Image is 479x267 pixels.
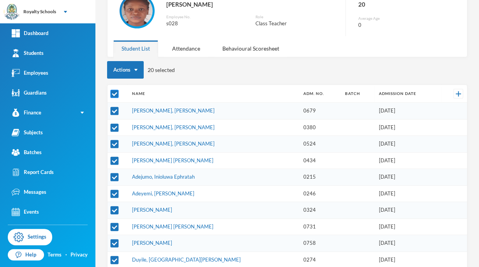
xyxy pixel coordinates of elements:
[8,249,44,261] a: Help
[299,119,341,136] td: 0380
[8,229,52,245] a: Settings
[12,29,48,37] div: Dashboard
[12,208,39,216] div: Events
[164,40,208,57] div: Attendance
[375,85,441,103] th: Admission Date
[132,223,213,230] a: [PERSON_NAME] [PERSON_NAME]
[166,20,244,28] div: s028
[4,4,20,20] img: logo
[255,14,340,20] div: Role
[12,148,42,156] div: Batches
[132,107,215,114] a: [PERSON_NAME], [PERSON_NAME]
[255,20,340,28] div: Class Teacher
[299,218,341,235] td: 0731
[375,136,441,153] td: [DATE]
[375,169,441,186] td: [DATE]
[299,85,341,103] th: Adm. No.
[12,89,47,97] div: Guardians
[375,202,441,219] td: [DATE]
[456,91,461,97] img: +
[214,40,287,57] div: Behavioural Scoresheet
[23,8,56,15] div: Royalty Schools
[375,152,441,169] td: [DATE]
[12,188,46,196] div: Messages
[12,69,48,77] div: Employees
[299,152,341,169] td: 0434
[375,119,441,136] td: [DATE]
[132,207,172,213] a: [PERSON_NAME]
[70,251,88,259] a: Privacy
[299,185,341,202] td: 0246
[375,185,441,202] td: [DATE]
[166,14,244,20] div: Employee No.
[341,85,375,103] th: Batch
[299,103,341,119] td: 0679
[299,169,341,186] td: 0215
[375,218,441,235] td: [DATE]
[12,49,44,57] div: Students
[132,124,215,130] a: [PERSON_NAME], [PERSON_NAME]
[132,157,213,163] a: [PERSON_NAME] [PERSON_NAME]
[132,240,172,246] a: [PERSON_NAME]
[12,168,54,176] div: Report Cards
[299,235,341,252] td: 0758
[299,136,341,153] td: 0524
[12,109,41,117] div: Finance
[375,103,441,119] td: [DATE]
[128,85,299,103] th: Name
[358,21,418,29] div: 0
[132,174,195,180] a: Adejumo, Inioluwa Ephratah
[65,251,67,259] div: ·
[107,61,175,79] div: 20 selected
[132,256,241,263] a: Duyile, [GEOGRAPHIC_DATA][PERSON_NAME]
[132,141,215,147] a: [PERSON_NAME], [PERSON_NAME]
[113,40,158,57] div: Student List
[12,128,43,137] div: Subjects
[107,61,144,79] button: Actions
[132,190,194,197] a: Adeyemi, [PERSON_NAME]
[48,251,62,259] a: Terms
[358,16,418,21] div: Average Age
[299,202,341,219] td: 0324
[375,235,441,252] td: [DATE]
